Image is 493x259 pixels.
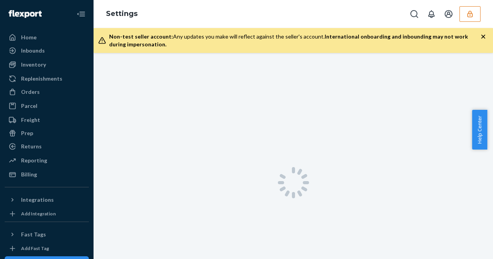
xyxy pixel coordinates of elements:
a: Inbounds [5,44,89,57]
div: Inbounds [21,47,45,55]
div: Parcel [21,102,37,110]
a: Returns [5,140,89,153]
div: Fast Tags [21,231,46,238]
a: Add Fast Tag [5,244,89,253]
div: Add Integration [21,210,56,217]
a: Freight [5,114,89,126]
button: Help Center [472,110,487,150]
a: Replenishments [5,72,89,85]
div: Integrations [21,196,54,204]
button: Fast Tags [5,228,89,241]
button: Integrations [5,194,89,206]
div: Add Fast Tag [21,245,49,252]
div: Freight [21,116,40,124]
button: Close Navigation [73,6,89,22]
div: Returns [21,143,42,150]
button: Open notifications [424,6,439,22]
a: Parcel [5,100,89,112]
div: Orders [21,88,40,96]
div: Any updates you make will reflect against the seller's account. [109,33,481,48]
div: Home [21,33,37,41]
a: Home [5,31,89,44]
img: Flexport logo [9,10,42,18]
div: Replenishments [21,75,62,83]
a: Inventory [5,58,89,71]
div: Billing [21,171,37,178]
div: Prep [21,129,33,137]
button: Open Search Box [406,6,422,22]
a: Add Integration [5,209,89,218]
a: Prep [5,127,89,139]
a: Billing [5,168,89,181]
div: Reporting [21,157,47,164]
a: Orders [5,86,89,98]
div: Inventory [21,61,46,69]
span: Non-test seller account: [109,33,173,40]
button: Open account menu [441,6,456,22]
ol: breadcrumbs [100,3,144,25]
a: Settings [106,9,138,18]
a: Reporting [5,154,89,167]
